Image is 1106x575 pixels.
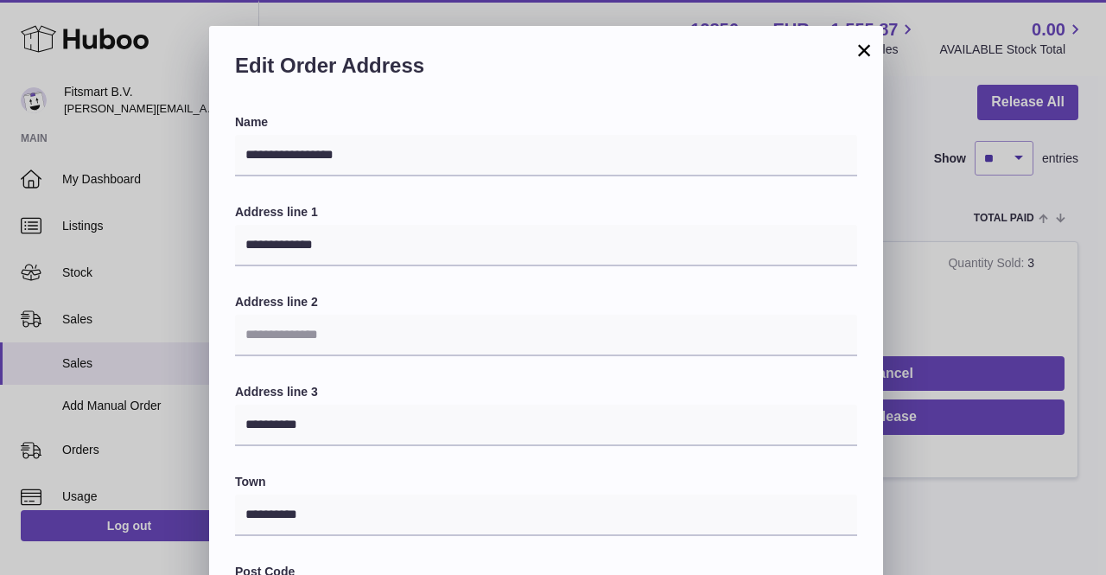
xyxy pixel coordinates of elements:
h2: Edit Order Address [235,52,857,88]
label: Address line 1 [235,204,857,220]
button: × [854,40,874,61]
label: Town [235,474,857,490]
label: Address line 3 [235,384,857,400]
label: Name [235,114,857,131]
label: Address line 2 [235,294,857,310]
